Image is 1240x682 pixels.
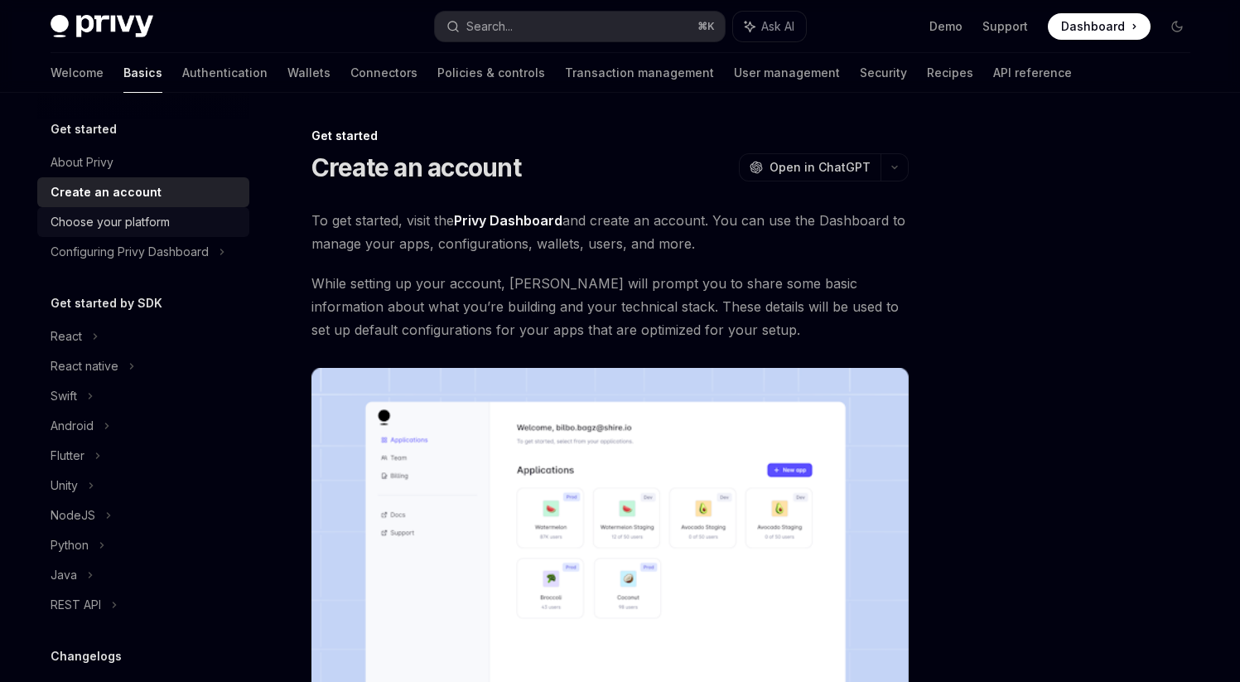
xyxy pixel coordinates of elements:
[982,18,1028,35] a: Support
[51,505,95,525] div: NodeJS
[761,18,794,35] span: Ask AI
[37,177,249,207] a: Create an account
[51,535,89,555] div: Python
[454,212,562,230] a: Privy Dashboard
[51,152,113,172] div: About Privy
[311,128,909,144] div: Get started
[51,53,104,93] a: Welcome
[770,159,871,176] span: Open in ChatGPT
[51,212,170,232] div: Choose your platform
[51,356,118,376] div: React native
[37,207,249,237] a: Choose your platform
[565,53,714,93] a: Transaction management
[51,15,153,38] img: dark logo
[311,209,909,255] span: To get started, visit the and create an account. You can use the Dashboard to manage your apps, c...
[51,446,84,466] div: Flutter
[311,152,521,182] h1: Create an account
[1061,18,1125,35] span: Dashboard
[437,53,545,93] a: Policies & controls
[123,53,162,93] a: Basics
[51,242,209,262] div: Configuring Privy Dashboard
[1048,13,1151,40] a: Dashboard
[466,17,513,36] div: Search...
[350,53,417,93] a: Connectors
[182,53,268,93] a: Authentication
[287,53,331,93] a: Wallets
[51,326,82,346] div: React
[51,293,162,313] h5: Get started by SDK
[435,12,725,41] button: Search...⌘K
[860,53,907,93] a: Security
[927,53,973,93] a: Recipes
[51,646,122,666] h5: Changelogs
[51,565,77,585] div: Java
[51,119,117,139] h5: Get started
[51,386,77,406] div: Swift
[1164,13,1190,40] button: Toggle dark mode
[929,18,963,35] a: Demo
[739,153,881,181] button: Open in ChatGPT
[311,272,909,341] span: While setting up your account, [PERSON_NAME] will prompt you to share some basic information abou...
[993,53,1072,93] a: API reference
[37,148,249,177] a: About Privy
[734,53,840,93] a: User management
[733,12,806,41] button: Ask AI
[51,595,101,615] div: REST API
[51,416,94,436] div: Android
[697,20,715,33] span: ⌘ K
[51,476,78,496] div: Unity
[51,182,162,202] div: Create an account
